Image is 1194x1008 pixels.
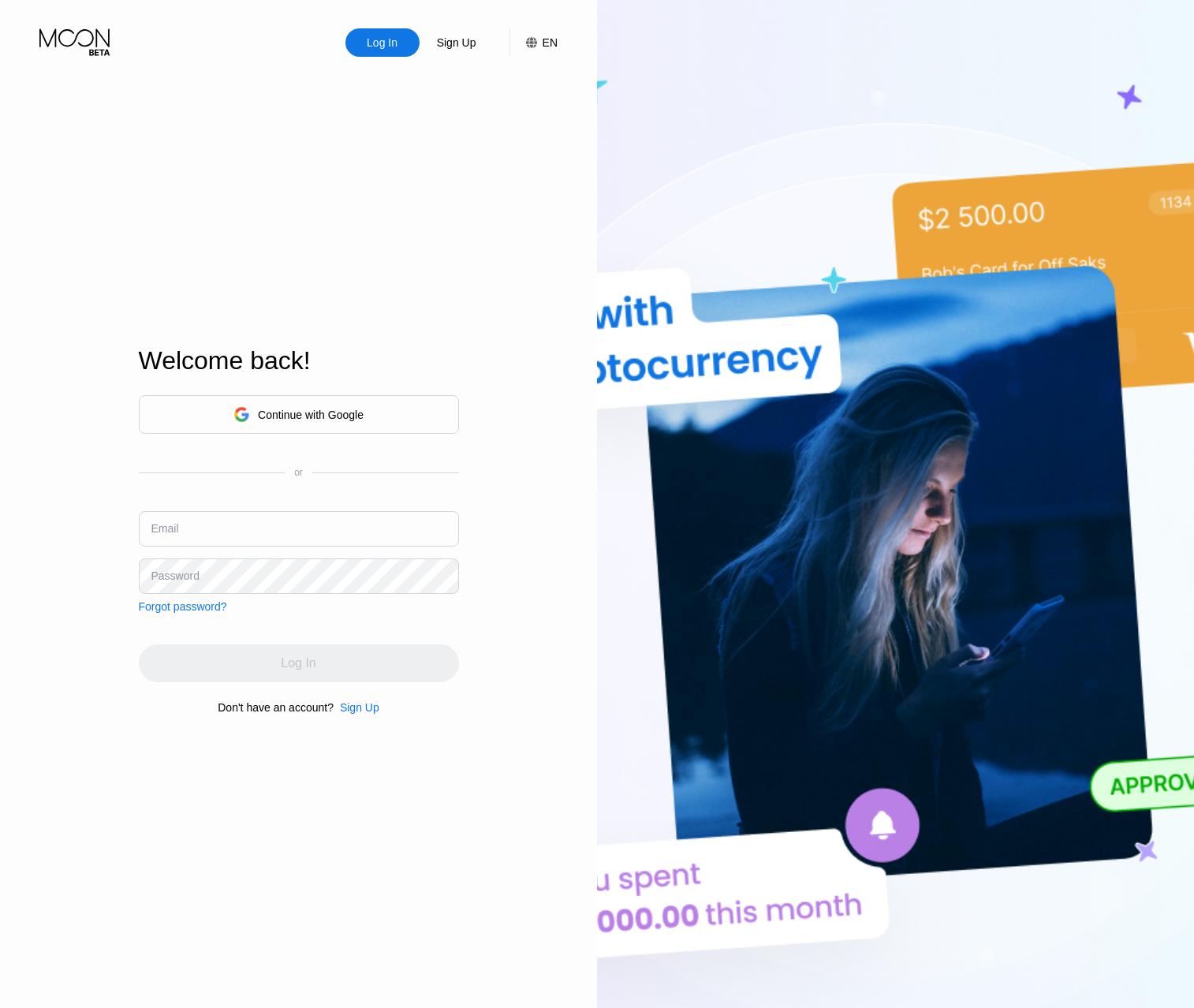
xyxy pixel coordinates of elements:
div: Sign Up [340,701,379,714]
div: Sign Up [334,701,379,714]
div: Email [151,522,179,535]
div: EN [543,36,558,49]
div: Sign Up [435,35,478,50]
div: Forgot password? [139,600,227,613]
div: EN [509,28,558,57]
div: Log In [365,35,399,50]
div: Log In [345,28,420,57]
div: Sign Up [420,28,494,57]
div: Continue with Google [139,395,459,434]
div: Welcome back! [139,346,459,375]
div: Continue with Google [258,409,364,421]
div: Password [151,569,200,582]
div: or [294,467,303,478]
div: Don't have an account? [218,701,334,714]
